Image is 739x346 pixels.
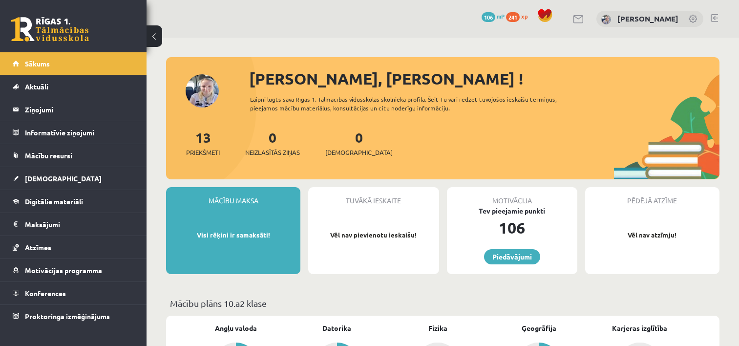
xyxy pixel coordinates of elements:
a: Maksājumi [13,213,134,236]
p: Vēl nav atzīmju! [590,230,715,240]
a: Angļu valoda [215,323,257,333]
legend: Maksājumi [25,213,134,236]
a: Mācību resursi [13,144,134,167]
span: [DEMOGRAPHIC_DATA] [325,148,393,157]
div: Mācību maksa [166,187,300,206]
span: [DEMOGRAPHIC_DATA] [25,174,102,183]
span: xp [521,12,528,20]
a: 106 mP [482,12,505,20]
a: [PERSON_NAME] [617,14,678,23]
a: Datorika [322,323,351,333]
a: 241 xp [506,12,532,20]
a: Ziņojumi [13,98,134,121]
a: Proktoringa izmēģinājums [13,305,134,327]
a: Informatīvie ziņojumi [13,121,134,144]
span: Digitālie materiāli [25,197,83,206]
a: Konferences [13,282,134,304]
span: Proktoringa izmēģinājums [25,312,110,321]
a: 0Neizlasītās ziņas [245,129,300,157]
a: Sākums [13,52,134,75]
span: Priekšmeti [186,148,220,157]
div: Motivācija [447,187,577,206]
div: Laipni lūgts savā Rīgas 1. Tālmācības vidusskolas skolnieka profilā. Šeit Tu vari redzēt tuvojošo... [250,95,582,112]
legend: Ziņojumi [25,98,134,121]
a: 0[DEMOGRAPHIC_DATA] [325,129,393,157]
a: Karjeras izglītība [612,323,667,333]
a: Piedāvājumi [484,249,540,264]
p: Visi rēķini ir samaksāti! [171,230,296,240]
span: mP [497,12,505,20]
span: Motivācijas programma [25,266,102,275]
legend: Informatīvie ziņojumi [25,121,134,144]
div: Tuvākā ieskaite [308,187,439,206]
a: Aktuāli [13,75,134,98]
a: Atzīmes [13,236,134,259]
a: [DEMOGRAPHIC_DATA] [13,167,134,190]
a: Rīgas 1. Tālmācības vidusskola [11,17,89,42]
span: Atzīmes [25,243,51,252]
p: Mācību plāns 10.a2 klase [170,297,716,310]
span: 106 [482,12,495,22]
span: Konferences [25,289,66,298]
a: Digitālie materiāli [13,190,134,213]
div: Tev pieejamie punkti [447,206,577,216]
span: Mācību resursi [25,151,72,160]
span: Neizlasītās ziņas [245,148,300,157]
a: 13Priekšmeti [186,129,220,157]
div: 106 [447,216,577,239]
img: Kristīne Vītola [601,15,611,24]
a: Fizika [428,323,447,333]
p: Vēl nav pievienotu ieskaišu! [313,230,434,240]
div: Pēdējā atzīme [585,187,719,206]
span: 241 [506,12,520,22]
div: [PERSON_NAME], [PERSON_NAME] ! [249,67,719,90]
a: Motivācijas programma [13,259,134,281]
span: Sākums [25,59,50,68]
span: Aktuāli [25,82,48,91]
a: Ģeogrāfija [522,323,556,333]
